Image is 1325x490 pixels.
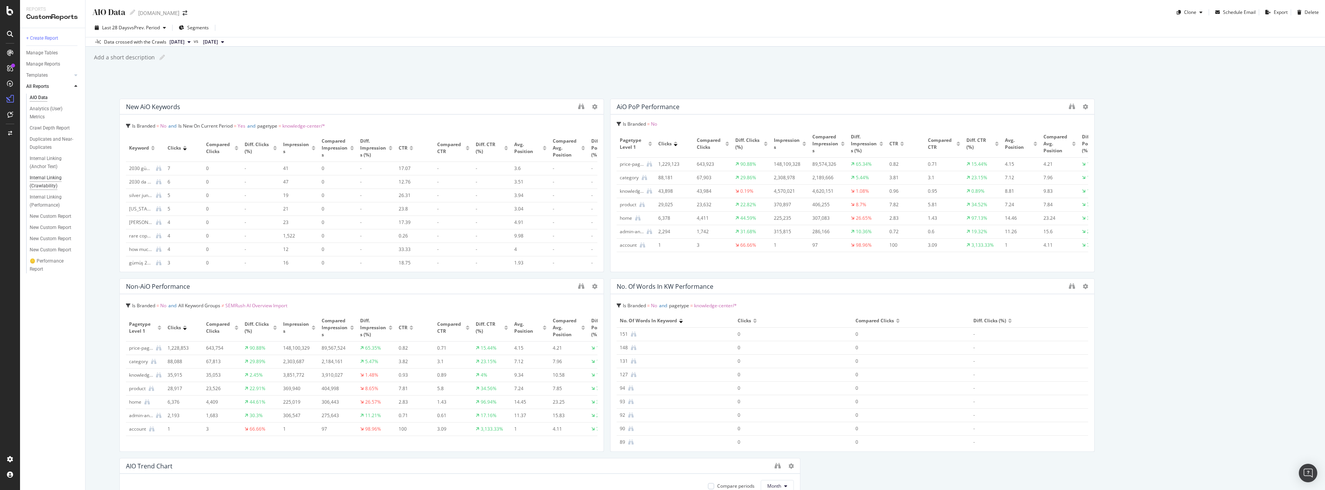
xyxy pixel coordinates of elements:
div: troy ounce silver calculator [129,219,153,226]
div: 406,255 [812,201,842,208]
div: 3,133.33% [971,242,994,249]
div: - [553,165,582,172]
div: binoculars [1069,283,1075,289]
span: pagetype [257,123,277,129]
div: Internal Linking (Performance) [30,193,74,209]
div: 0.72 [889,228,919,235]
button: Last 28 DaysvsPrev. Period [92,22,169,34]
div: 6 [168,178,197,185]
div: product [620,201,636,208]
span: = [234,123,236,129]
button: Export [1262,6,1288,19]
button: [DATE] [200,37,227,47]
div: 1,229,123 [658,161,688,168]
div: 10.36% [856,228,872,235]
span: Diff. Impressions (%) [851,133,877,154]
div: - [360,165,389,172]
div: - [476,178,505,185]
div: Manage Reports [26,60,60,68]
a: New Custom Report [30,246,80,254]
div: 5 [168,205,197,212]
span: Compared Impressions [322,138,348,158]
div: - [553,205,582,212]
span: No [160,302,166,309]
div: - [437,178,466,185]
div: - [245,192,274,199]
div: 23,632 [697,201,726,208]
span: Diff. Clicks (%) [735,137,762,151]
div: binoculars [578,103,584,109]
div: 0.71 [928,161,957,168]
div: 0.26 [399,232,428,239]
div: - [437,246,466,253]
div: 1 [1005,242,1034,249]
div: - [476,205,505,212]
div: - [437,165,466,172]
div: 0 [206,219,235,226]
div: 3.51 [514,178,543,185]
div: - [476,259,505,266]
div: 1,742 [697,228,726,235]
div: 15.44% [971,161,987,168]
button: Delete [1294,6,1319,19]
div: 4.21 [1043,161,1073,168]
div: 7.82 [889,201,919,208]
span: Compared Avg. Position [1043,133,1070,154]
span: Diff. Impressions (%) [360,138,387,158]
a: Manage Reports [26,60,80,68]
div: Export [1274,9,1288,15]
div: New AiO Keywords [126,103,180,111]
div: 0 [206,259,235,266]
div: 12 [283,246,312,253]
span: Avg. Position [514,141,541,155]
div: - [360,259,389,266]
div: - [437,192,466,199]
div: 43,984 [697,188,726,195]
div: arrow-right-arrow-left [183,10,187,16]
div: 7.12 [1005,174,1034,181]
div: - [245,165,274,172]
button: Segments [176,22,212,34]
button: Schedule Email [1212,6,1256,19]
div: 7.84 [1043,201,1073,208]
div: silver junk price [129,192,153,199]
div: 97 [812,242,842,249]
div: AIO Data [30,94,47,102]
span: Yes [238,123,245,129]
a: Duplicates and Near-Duplicates [30,135,80,152]
div: gümüş 2030 [129,259,153,266]
div: 1.93 [514,259,543,266]
div: 3 [697,242,726,249]
div: 0 [206,165,235,172]
div: 4 [168,219,197,226]
div: 21 [283,205,312,212]
div: 0.6 [928,228,957,235]
div: - [591,192,621,199]
div: - [591,165,621,172]
div: 3.04 [514,205,543,212]
div: 1 [658,242,688,249]
div: 11.26 [1005,228,1034,235]
div: - [591,178,621,185]
a: Crawl Depth Report [30,124,80,132]
div: 23.24 [1043,215,1073,222]
div: - [476,219,505,226]
span: ≠ [221,302,224,309]
div: Internal Linking (Crawlability) [30,174,74,190]
div: 2030 gümüş tahmini tl [129,165,153,172]
div: 4.15 [1005,161,1034,168]
span: = [156,302,159,309]
span: Clicks [168,145,181,152]
span: Keyword [129,145,149,152]
div: - [553,246,582,253]
div: 9.98 [514,232,543,239]
span: Diff. CTR (%) [476,141,502,155]
div: 2,189,666 [812,174,842,181]
div: admin-and-other [620,228,644,235]
div: - [437,205,466,212]
span: Diff. CTR (%) [966,137,993,151]
div: - [591,219,621,226]
div: 3.1 [928,174,957,181]
div: 65.34% [856,161,872,168]
div: 8.7% [856,201,866,208]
